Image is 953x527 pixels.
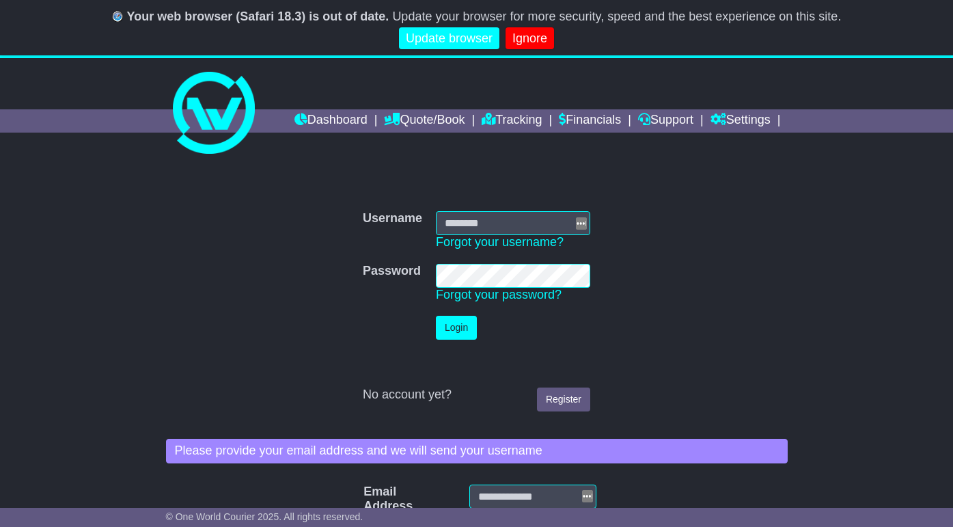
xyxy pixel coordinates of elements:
a: Update browser [399,27,499,50]
a: Quote/Book [384,109,465,133]
div: Please provide your email address and we will send your username [166,439,788,463]
span: Update your browser for more security, speed and the best experience on this site. [392,10,841,23]
a: Settings [710,109,771,133]
label: Email Address [357,485,381,514]
label: Username [363,211,422,226]
span: © One World Courier 2025. All rights reserved. [166,511,363,522]
a: Forgot your username? [436,235,564,249]
a: Dashboard [294,109,368,133]
div: No account yet? [363,388,590,403]
a: Support [638,109,693,133]
b: Your web browser (Safari 18.3) is out of date. [127,10,389,23]
a: Ignore [506,27,554,50]
a: Forgot your password? [436,288,562,301]
a: Financials [559,109,621,133]
button: Login [436,316,477,340]
a: Tracking [482,109,542,133]
a: Register [537,388,590,411]
label: Password [363,264,421,279]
